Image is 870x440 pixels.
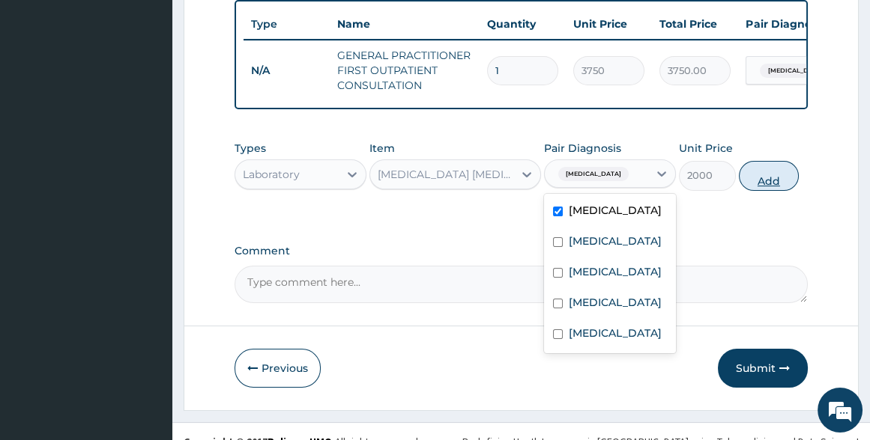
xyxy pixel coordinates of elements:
button: Previous [235,349,321,388]
div: Chat with us now [78,84,252,103]
label: Types [235,142,266,155]
label: [MEDICAL_DATA] [569,203,662,218]
td: N/A [244,57,330,85]
span: [MEDICAL_DATA] [760,64,830,79]
th: Unit Price [566,9,652,39]
th: Type [244,10,330,38]
button: Submit [718,349,808,388]
label: [MEDICAL_DATA] [569,295,662,310]
label: Pair Diagnosis [544,141,621,156]
th: Quantity [480,9,566,39]
div: [MEDICAL_DATA] [MEDICAL_DATA] (MP) RDT [378,167,515,182]
div: Laboratory [243,167,300,182]
span: [MEDICAL_DATA] [558,167,629,182]
textarea: Type your message and hit 'Enter' [7,287,286,339]
th: Total Price [652,9,738,39]
img: d_794563401_company_1708531726252_794563401 [28,75,61,112]
td: GENERAL PRACTITIONER FIRST OUTPATIENT CONSULTATION [330,40,480,100]
label: Comment [235,245,807,257]
label: Unit Price [679,141,733,156]
label: [MEDICAL_DATA] [569,264,662,279]
label: Item [369,141,395,156]
th: Name [330,9,480,39]
span: We're online! [87,127,207,278]
label: [MEDICAL_DATA] [569,326,662,340]
label: [MEDICAL_DATA] [569,233,662,248]
button: Add [739,161,799,191]
div: Minimize live chat window [246,7,282,43]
